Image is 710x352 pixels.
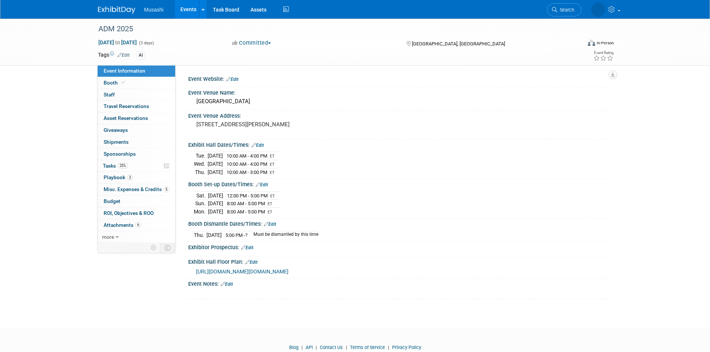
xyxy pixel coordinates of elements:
div: Event Venue Name: [188,87,612,96]
a: ROI, Objectives & ROO [98,207,175,219]
a: Blog [289,345,299,350]
i: Booth reservation complete [121,80,125,85]
span: Misc. Expenses & Credits [104,186,169,192]
div: Booth Set-up Dates/Times: [188,179,612,188]
a: Edit [226,77,239,82]
pre: [STREET_ADDRESS][PERSON_NAME] [196,121,357,128]
a: Asset Reservations [98,112,175,124]
div: Event Format [537,39,614,50]
div: Exhibit Hall Dates/Times: [188,139,612,149]
span: Sponsorships [104,151,136,157]
span: Giveaways [104,127,128,133]
span: | [300,345,304,350]
span: Staff [104,92,115,98]
a: Edit [241,245,253,250]
td: [DATE] [206,231,222,239]
span: more [102,234,114,240]
a: Tasks25% [98,160,175,172]
span: Tasks [103,163,128,169]
div: Exhibitor Prospectus: [188,242,612,251]
a: Attachments6 [98,219,175,231]
img: ExhibitDay [98,6,135,14]
a: Edit [221,282,233,287]
td: Toggle Event Tabs [160,243,175,253]
span: | [344,345,349,350]
td: Thu. [194,231,206,239]
a: Travel Reservations [98,101,175,112]
div: AI [136,51,145,59]
div: Event Rating [593,51,613,55]
td: Thu. [194,168,208,176]
a: Staff [98,89,175,101]
td: [DATE] [208,152,223,160]
span: to [114,39,121,45]
td: [DATE] [208,168,223,176]
a: Shipments [98,136,175,148]
span: Search [557,7,574,13]
span: [GEOGRAPHIC_DATA], [GEOGRAPHIC_DATA] [412,41,505,47]
td: Personalize Event Tab Strip [147,243,160,253]
td: Sun. [194,200,208,208]
a: [URL][DOMAIN_NAME][DOMAIN_NAME] [196,269,288,275]
td: [DATE] [208,160,223,168]
span: Shipments [104,139,129,145]
td: Mon. [194,207,208,215]
span: ET [268,202,272,206]
span: Musashi [144,7,164,13]
span: Attachments [104,222,141,228]
div: Event Venue Address: [188,110,612,120]
div: ADM 2025 [96,22,570,36]
img: Format-Inperson.png [588,40,595,46]
a: Sponsorships [98,148,175,160]
a: Contact Us [320,345,343,350]
a: Edit [252,143,264,148]
span: ET [270,194,275,199]
div: Exhibit Hall Floor Plan: [188,256,612,266]
span: Playbook [104,174,133,180]
td: [DATE] [208,207,223,215]
span: (3 days) [138,41,154,45]
span: 5 [164,187,169,192]
span: ? [245,232,247,238]
div: [GEOGRAPHIC_DATA] [194,96,607,107]
span: 12:00 PM - 5:00 PM [227,193,268,199]
td: Wed. [194,160,208,168]
a: Booth [98,77,175,89]
span: 10:00 AM - 4:00 PM [227,153,267,159]
span: 10:00 AM - 3:00 PM [227,169,267,175]
button: Committed [230,39,274,47]
a: Edit [264,222,276,227]
span: 8:00 AM - 5:00 PM [227,201,265,206]
span: [DATE] [DATE] [98,39,137,46]
span: | [386,345,391,350]
a: Edit [245,260,258,265]
td: Tue. [194,152,208,160]
span: | [314,345,319,350]
div: Event Website: [188,73,612,83]
span: 5:00 PM - [225,232,247,238]
td: Must be dismantled by this time [249,231,318,239]
span: Travel Reservations [104,103,149,109]
td: Tags [98,51,130,60]
a: Misc. Expenses & Credits5 [98,184,175,195]
a: Edit [117,53,130,58]
span: 6 [135,222,141,228]
span: Booth [104,80,126,86]
a: API [306,345,313,350]
img: Chris Morley [591,3,605,17]
span: 25% [118,163,128,168]
a: Playbook3 [98,172,175,183]
a: more [98,231,175,243]
span: Asset Reservations [104,115,148,121]
span: Budget [104,198,120,204]
td: [DATE] [208,200,223,208]
div: Event Notes: [188,278,612,288]
span: ET [268,210,272,215]
div: In-Person [596,40,614,46]
a: Event Information [98,65,175,77]
a: Terms of Service [350,345,385,350]
span: 8:00 AM - 5:00 PM [227,209,265,215]
span: 3 [127,175,133,180]
span: ET [270,162,275,167]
